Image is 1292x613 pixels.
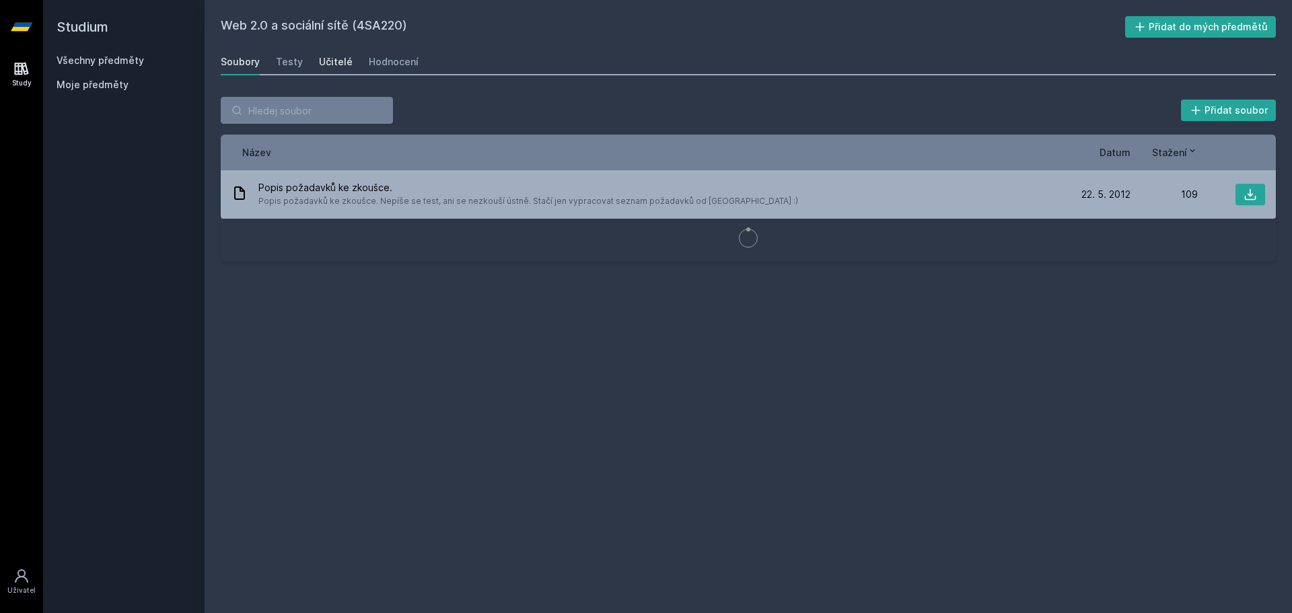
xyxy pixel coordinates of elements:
div: Testy [276,55,303,69]
button: Přidat soubor [1181,100,1277,121]
button: Datum [1100,145,1130,159]
span: Popis požadavků ke zkoušce. Nepíše se test, ani se nezkouší ústně. Stačí jen vypracovat seznam po... [258,194,798,208]
span: Moje předměty [57,78,129,92]
div: Uživatel [7,585,36,596]
input: Hledej soubor [221,97,393,124]
a: Všechny předměty [57,55,144,66]
a: Učitelé [319,48,353,75]
a: Testy [276,48,303,75]
a: Hodnocení [369,48,419,75]
button: Stažení [1152,145,1198,159]
span: Popis požadavků ke zkoušce. [258,181,798,194]
span: 22. 5. 2012 [1081,188,1130,201]
div: 109 [1130,188,1198,201]
span: Stažení [1152,145,1187,159]
div: Hodnocení [369,55,419,69]
a: Study [3,54,40,95]
a: Soubory [221,48,260,75]
div: Soubory [221,55,260,69]
h2: Web 2.0 a sociální sítě (4SA220) [221,16,1125,38]
div: Study [12,78,32,88]
a: Uživatel [3,561,40,602]
button: Název [242,145,271,159]
div: Učitelé [319,55,353,69]
button: Přidat do mých předmětů [1125,16,1277,38]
